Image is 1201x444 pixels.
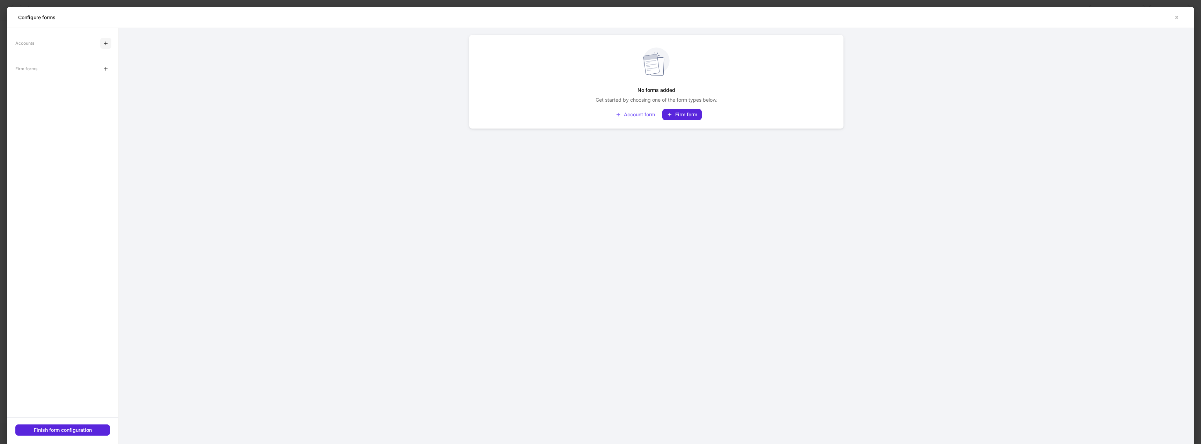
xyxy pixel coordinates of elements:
div: Accounts [15,37,34,49]
h5: Configure forms [18,14,56,21]
button: Finish form configuration [15,424,110,436]
div: Firm forms [15,63,37,75]
div: Finish form configuration [34,428,92,432]
button: Firm form [662,109,702,120]
div: Account form [616,112,655,117]
p: Get started by choosing one of the form types below. [596,96,717,103]
h5: No forms added [638,84,675,96]
button: Account form [611,109,660,120]
div: Firm form [667,112,697,117]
